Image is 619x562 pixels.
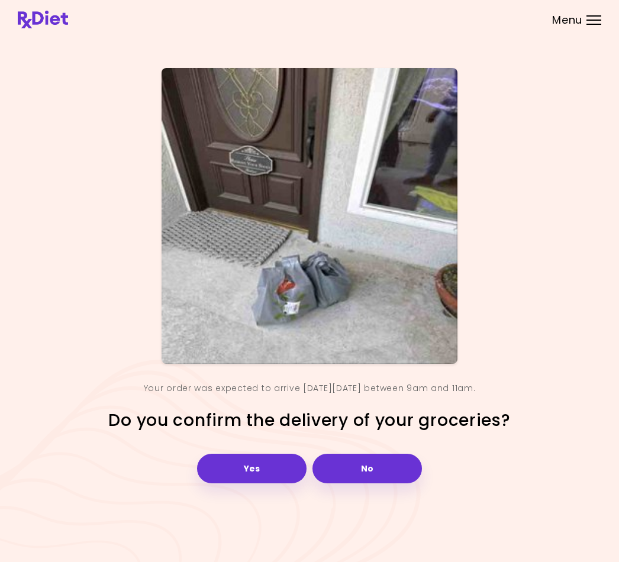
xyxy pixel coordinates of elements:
[18,11,68,28] img: RxDiet
[552,15,582,25] span: Menu
[312,454,422,483] button: No
[197,454,307,483] button: Yes
[144,379,476,398] div: Your order was expected to arrive [DATE][DATE] between 9am and 11am.
[108,410,510,431] h2: Do you confirm the delivery of your groceries?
